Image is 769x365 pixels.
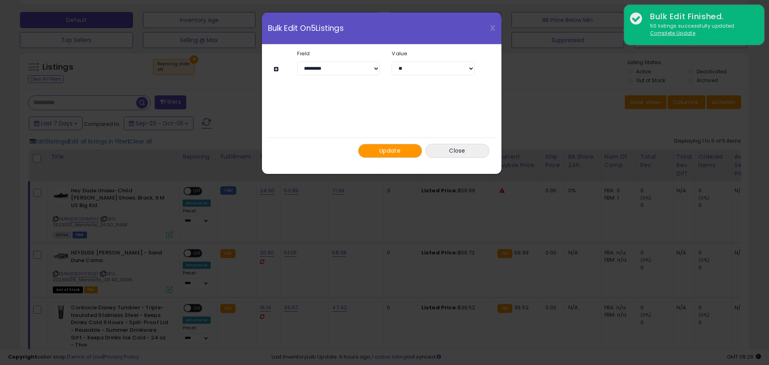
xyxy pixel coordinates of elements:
[379,147,401,155] span: Update
[425,144,489,158] button: Close
[268,24,344,32] span: Bulk Edit On 5 Listings
[650,30,695,36] u: Complete Update
[386,51,480,56] label: Value
[490,22,495,34] span: X
[644,11,758,22] div: Bulk Edit Finished.
[644,22,758,37] div: 50 listings successfully updated.
[291,51,386,56] label: Field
